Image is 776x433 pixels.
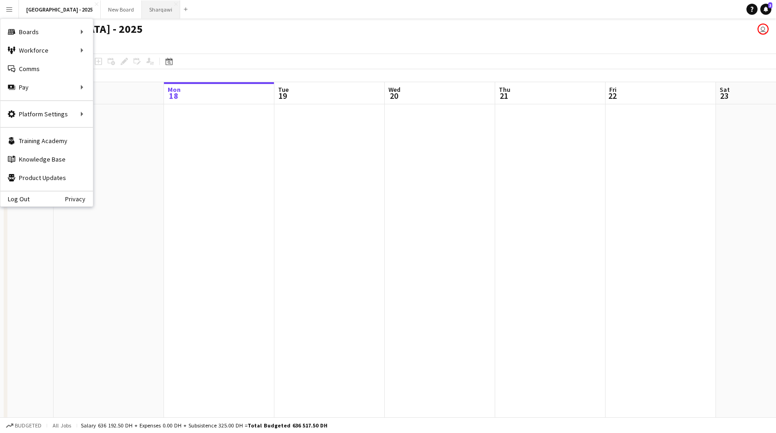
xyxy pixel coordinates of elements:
[0,105,93,123] div: Platform Settings
[19,0,101,18] button: [GEOGRAPHIC_DATA] - 2025
[15,422,42,429] span: Budgeted
[0,150,93,168] a: Knowledge Base
[720,85,730,94] span: Sat
[65,195,93,203] a: Privacy
[0,195,30,203] a: Log Out
[0,78,93,96] div: Pay
[278,85,289,94] span: Tue
[0,60,93,78] a: Comms
[277,90,289,101] span: 19
[768,2,772,8] span: 3
[168,85,181,94] span: Mon
[609,85,617,94] span: Fri
[5,421,43,431] button: Budgeted
[718,90,730,101] span: 23
[0,132,93,150] a: Training Academy
[0,23,93,41] div: Boards
[387,90,400,101] span: 20
[760,4,771,15] a: 3
[0,168,93,187] a: Product Updates
[51,422,73,429] span: All jobs
[101,0,142,18] button: New Board
[142,0,180,18] button: Sharqawi
[166,90,181,101] span: 18
[758,24,769,35] app-user-avatar: M. Sharqawi
[608,90,617,101] span: 22
[388,85,400,94] span: Wed
[497,90,510,101] span: 21
[0,41,93,60] div: Workforce
[81,422,327,429] div: Salary 636 192.50 DH + Expenses 0.00 DH + Subsistence 325.00 DH =
[499,85,510,94] span: Thu
[248,422,327,429] span: Total Budgeted 636 517.50 DH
